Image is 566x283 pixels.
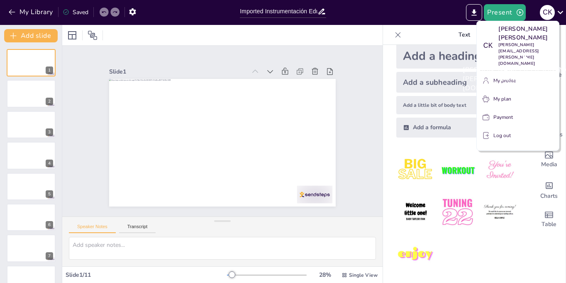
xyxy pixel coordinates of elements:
[498,42,556,67] p: [PERSON_NAME][EMAIL_ADDRESS][PERSON_NAME][DOMAIN_NAME]
[498,25,556,42] p: [PERSON_NAME] [PERSON_NAME]
[493,132,511,139] p: Log out
[480,111,556,124] button: Payment
[480,38,495,53] div: C K
[480,129,556,142] button: Log out
[493,113,513,121] p: Payment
